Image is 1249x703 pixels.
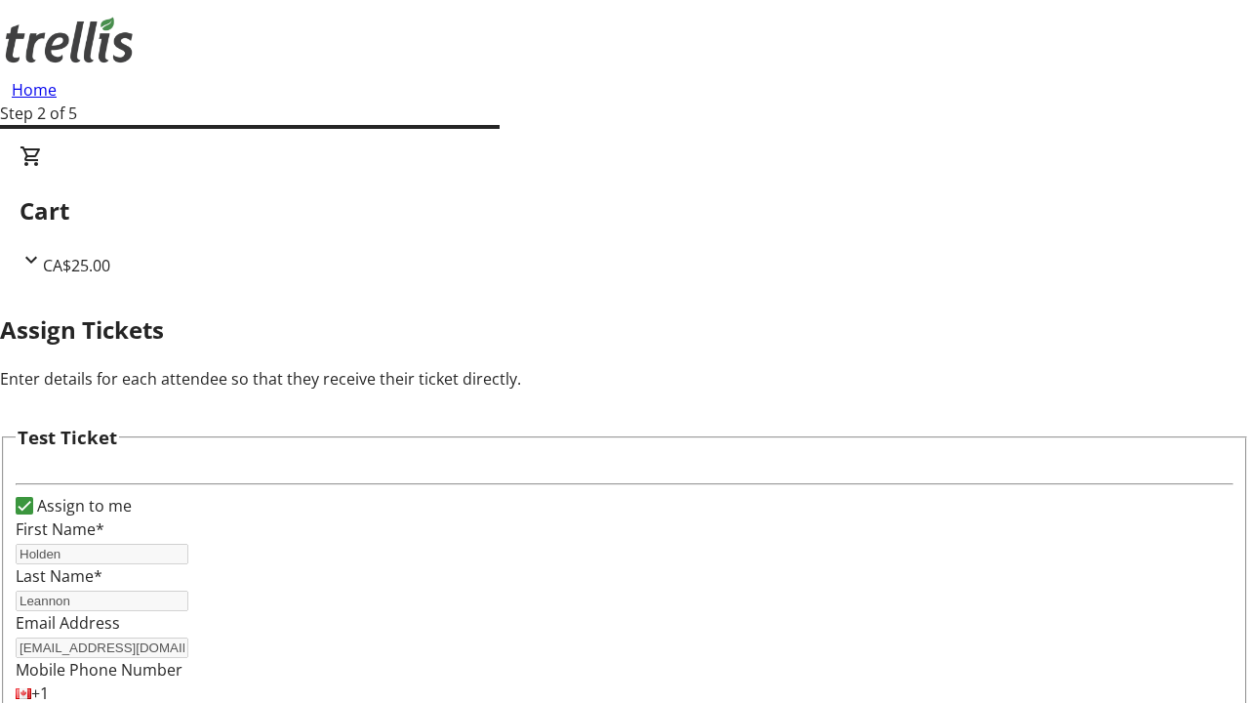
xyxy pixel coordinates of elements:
[20,145,1229,277] div: CartCA$25.00
[33,494,132,517] label: Assign to me
[16,565,102,587] label: Last Name*
[43,255,110,276] span: CA$25.00
[16,612,120,634] label: Email Address
[16,518,104,540] label: First Name*
[18,424,117,451] h3: Test Ticket
[20,193,1229,228] h2: Cart
[16,659,182,681] label: Mobile Phone Number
